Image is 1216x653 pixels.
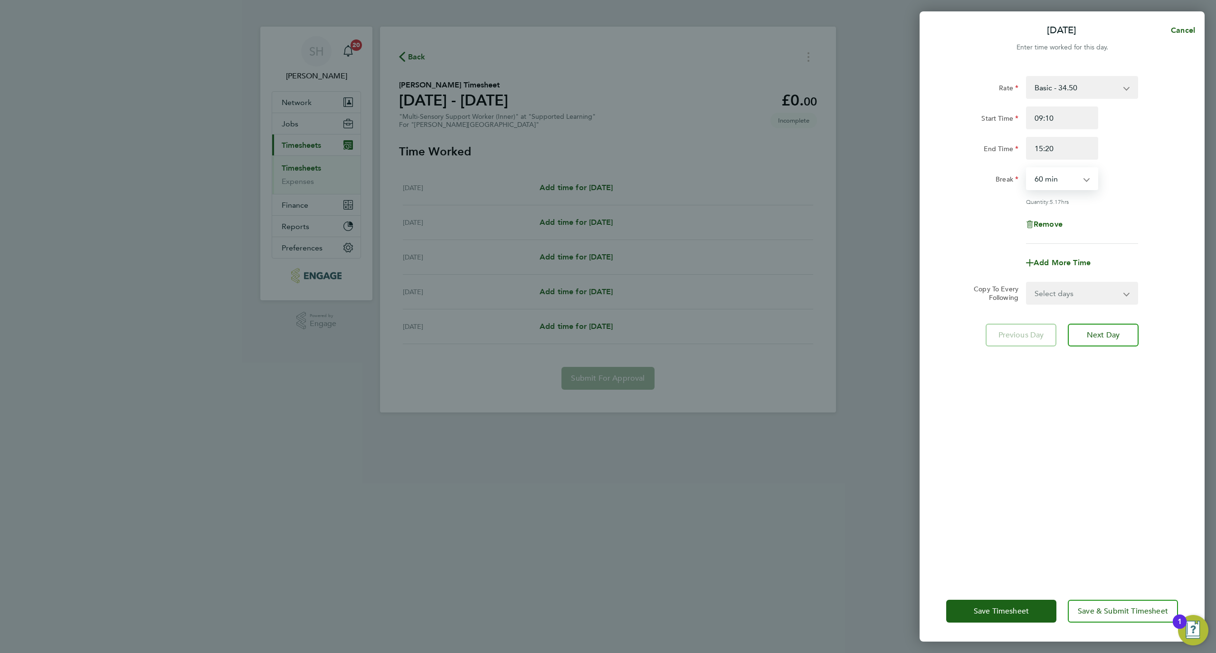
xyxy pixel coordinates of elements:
[1178,622,1182,634] div: 1
[974,606,1029,616] span: Save Timesheet
[1156,21,1205,40] button: Cancel
[984,144,1018,156] label: End Time
[1026,198,1138,205] div: Quantity: hrs
[1087,330,1120,340] span: Next Day
[1178,615,1208,645] button: Open Resource Center, 1 new notification
[1026,137,1098,160] input: E.g. 18:00
[1078,606,1168,616] span: Save & Submit Timesheet
[966,285,1018,302] label: Copy To Every Following
[999,84,1018,95] label: Rate
[1026,106,1098,129] input: E.g. 08:00
[1050,198,1061,205] span: 5.17
[981,114,1018,125] label: Start Time
[1034,258,1091,267] span: Add More Time
[920,42,1205,53] div: Enter time worked for this day.
[1068,324,1139,346] button: Next Day
[1026,221,1063,228] button: Remove
[1047,24,1076,37] p: [DATE]
[1026,259,1091,267] button: Add More Time
[1068,600,1178,623] button: Save & Submit Timesheet
[1168,26,1195,35] span: Cancel
[996,175,1018,186] label: Break
[1034,220,1063,229] span: Remove
[946,600,1056,623] button: Save Timesheet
